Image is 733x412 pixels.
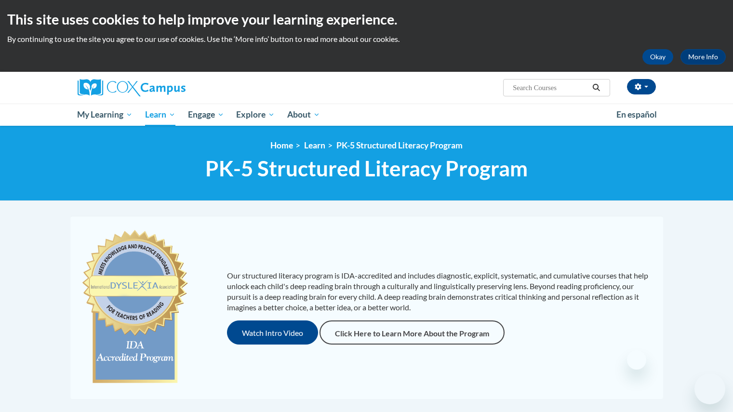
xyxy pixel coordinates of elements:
a: Home [270,140,293,150]
img: Cox Campus [78,79,186,96]
button: Account Settings [627,79,656,94]
button: Search [589,82,603,93]
span: En español [616,109,657,120]
a: Explore [230,104,281,126]
p: By continuing to use the site you agree to our use of cookies. Use the ‘More info’ button to read... [7,34,726,44]
a: My Learning [71,104,139,126]
a: En español [610,105,663,125]
img: c477cda6-e343-453b-bfce-d6f9e9818e1c.png [80,226,190,389]
input: Search Courses [512,82,589,93]
div: Main menu [63,104,670,126]
span: Explore [236,109,275,120]
a: Engage [182,104,230,126]
span: Learn [145,109,175,120]
span: My Learning [77,109,133,120]
button: Okay [642,49,673,65]
h2: This site uses cookies to help improve your learning experience. [7,10,726,29]
button: Watch Intro Video [227,320,318,345]
p: Our structured literacy program is IDA-accredited and includes diagnostic, explicit, systematic, ... [227,270,653,313]
a: More Info [680,49,726,65]
a: About [281,104,326,126]
a: PK-5 Structured Literacy Program [336,140,463,150]
span: Engage [188,109,224,120]
a: Learn [139,104,182,126]
iframe: Close message [627,350,646,370]
a: Learn [304,140,325,150]
a: Click Here to Learn More About the Program [320,320,505,345]
a: Cox Campus [78,79,261,96]
span: About [287,109,320,120]
iframe: Button to launch messaging window [694,373,725,404]
span: PK-5 Structured Literacy Program [205,156,528,181]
